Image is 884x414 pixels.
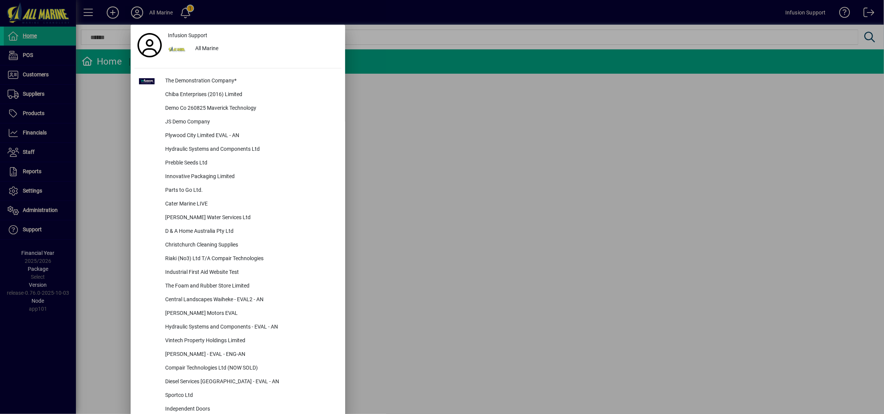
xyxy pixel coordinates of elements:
div: [PERSON_NAME] Water Services Ltd [159,211,341,225]
div: Vintech Property Holdings Limited [159,334,341,348]
button: [PERSON_NAME] Motors EVAL [134,307,341,321]
button: Industrial First Aid Website Test [134,266,341,280]
div: Plywood City Limited EVAL - AN [159,129,341,143]
div: Hydraulic Systems and Components - EVAL - AN [159,321,341,334]
button: Parts to Go Ltd. [134,184,341,198]
div: Parts to Go Ltd. [159,184,341,198]
div: Cater Marine LIVE [159,198,341,211]
div: Compair Technologies Ltd (NOW SOLD) [159,362,341,375]
button: Central Landscapes Waiheke - EVAL2 - AN [134,293,341,307]
div: D & A Home Australia Pty Ltd [159,225,341,239]
div: Demo Co 260825 Maverick Technology [159,102,341,115]
div: Christchurch Cleaning Supplies [159,239,341,252]
button: Diesel Services [GEOGRAPHIC_DATA] - EVAL - AN [134,375,341,389]
div: Prebble Seeds Ltd [159,156,341,170]
button: The Foam and Rubber Store Limited [134,280,341,293]
button: Hydraulic Systems and Components - EVAL - AN [134,321,341,334]
button: Christchurch Cleaning Supplies [134,239,341,252]
button: Sportco Ltd [134,389,341,403]
button: Vintech Property Holdings Limited [134,334,341,348]
div: The Foam and Rubber Store Limited [159,280,341,293]
button: Riaki (No3) Ltd T/A Compair Technologies [134,252,341,266]
div: Innovative Packaging Limited [159,170,341,184]
div: JS Demo Company [159,115,341,129]
button: Cater Marine LIVE [134,198,341,211]
div: Industrial First Aid Website Test [159,266,341,280]
span: Infusion Support [168,32,207,40]
button: [PERSON_NAME] Water Services Ltd [134,211,341,225]
button: Chiba Enterprises (2016) Limited [134,88,341,102]
div: Diesel Services [GEOGRAPHIC_DATA] - EVAL - AN [159,375,341,389]
div: Riaki (No3) Ltd T/A Compair Technologies [159,252,341,266]
div: Central Landscapes Waiheke - EVAL2 - AN [159,293,341,307]
div: [PERSON_NAME] Motors EVAL [159,307,341,321]
a: Infusion Support [165,28,341,42]
button: Hydraulic Systems and Components Ltd [134,143,341,156]
a: Profile [134,38,165,52]
div: Hydraulic Systems and Components Ltd [159,143,341,156]
button: JS Demo Company [134,115,341,129]
button: Demo Co 260825 Maverick Technology [134,102,341,115]
button: The Demonstration Company* [134,74,341,88]
button: Compair Technologies Ltd (NOW SOLD) [134,362,341,375]
button: D & A Home Australia Pty Ltd [134,225,341,239]
button: Innovative Packaging Limited [134,170,341,184]
div: All Marine [189,42,341,56]
div: The Demonstration Company* [159,74,341,88]
button: Plywood City Limited EVAL - AN [134,129,341,143]
button: Prebble Seeds Ltd [134,156,341,170]
div: Chiba Enterprises (2016) Limited [159,88,341,102]
div: Sportco Ltd [159,389,341,403]
button: [PERSON_NAME] - EVAL - ENG-AN [134,348,341,362]
div: [PERSON_NAME] - EVAL - ENG-AN [159,348,341,362]
button: All Marine [165,42,341,56]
